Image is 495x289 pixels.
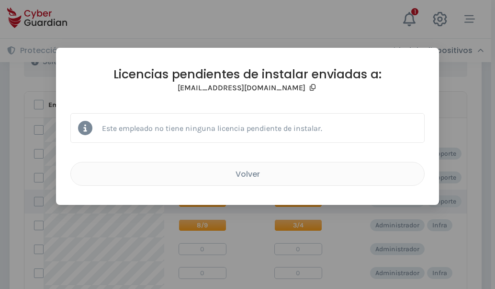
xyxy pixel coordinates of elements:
button: Volver [70,162,425,186]
p: Este empleado no tiene ninguna licencia pendiente de instalar. [102,124,322,133]
div: Volver [78,168,417,180]
button: Copy email [308,82,317,94]
h3: [EMAIL_ADDRESS][DOMAIN_NAME] [178,83,305,93]
h2: Licencias pendientes de instalar enviadas a: [70,67,425,82]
